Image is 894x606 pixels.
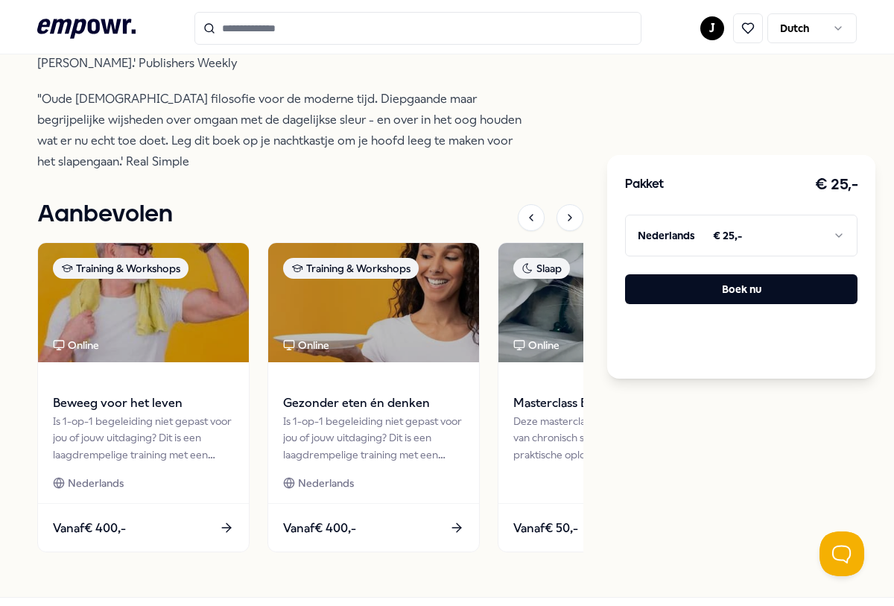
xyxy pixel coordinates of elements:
h3: € 25,- [815,173,857,197]
h3: Pakket [625,175,664,195]
div: Is 1-op-1 begeleiding niet gepast voor jou of jouw uitdaging? Dit is een laagdrempelige training ... [53,413,234,463]
img: package image [268,243,479,362]
a: package imageSlaapOnlineMasterclass Beter slapenDeze masterclass onthult oorzaken van chronisch s... [498,242,710,552]
div: Online [283,337,329,353]
button: Boek nu [625,274,857,304]
img: package image [38,243,249,362]
div: Training & Workshops [283,258,419,279]
div: Is 1-op-1 begeleiding niet gepast voor jou of jouw uitdaging? Dit is een laagdrempelige training ... [283,413,464,463]
a: package imageTraining & WorkshopsOnlineGezonder eten én denkenIs 1-op-1 begeleiding niet gepast v... [267,242,480,552]
div: Online [53,337,99,353]
input: Search for products, categories or subcategories [194,12,641,45]
span: Masterclass Beter slapen [513,394,694,413]
iframe: Help Scout Beacon - Open [819,531,864,576]
div: Online [513,337,559,353]
span: Vanaf € 50,- [513,519,578,538]
p: "Oude [DEMOGRAPHIC_DATA] filosofie voor de moderne tijd. Diepgaande maar begrijpelijke wijsheden ... [37,89,521,172]
div: Slaap [513,258,570,279]
img: package image [498,243,709,362]
span: Nederlands [68,475,124,491]
span: Vanaf € 400,- [283,519,356,538]
h1: Aanbevolen [37,196,173,233]
span: Beweeg voor het leven [53,394,234,413]
button: J [700,16,724,40]
span: Vanaf € 400,- [53,519,126,538]
div: Deze masterclass onthult oorzaken van chronisch slaaptekort en biedt praktische oplossingen voor ... [513,413,694,463]
span: Gezonder eten én denken [283,394,464,413]
div: Training & Workshops [53,258,188,279]
a: package imageTraining & WorkshopsOnlineBeweeg voor het levenIs 1-op-1 begeleiding niet gepast voo... [37,242,250,552]
span: Nederlands [298,475,354,491]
